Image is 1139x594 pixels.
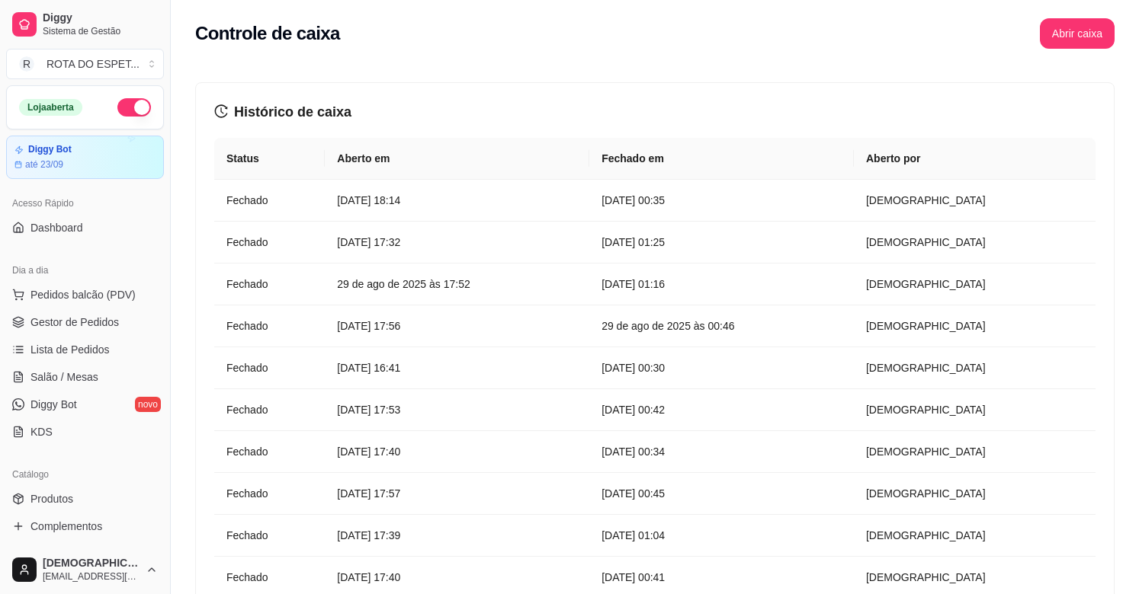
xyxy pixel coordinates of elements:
[43,570,140,583] span: [EMAIL_ADDRESS][DOMAIN_NAME]
[854,263,1096,305] td: [DEMOGRAPHIC_DATA]
[854,222,1096,263] td: [DEMOGRAPHIC_DATA]
[30,369,98,385] span: Salão / Mesas
[602,276,842,292] article: [DATE] 01:16
[6,258,164,283] div: Dia a dia
[30,220,83,235] span: Dashboard
[226,443,313,460] article: Fechado
[602,234,842,251] article: [DATE] 01:25
[117,98,151,117] button: Alterar Status
[6,6,164,43] a: DiggySistema de Gestão
[337,276,577,292] article: 29 de ago de 2025 às 17:52
[337,401,577,418] article: [DATE] 17:53
[30,287,136,302] span: Pedidos balcão (PDV)
[6,514,164,538] a: Complementos
[854,473,1096,515] td: [DEMOGRAPHIC_DATA]
[602,527,842,544] article: [DATE] 01:04
[226,401,313,418] article: Fechado
[226,527,313,544] article: Fechado
[6,462,164,487] div: Catálogo
[47,56,140,72] div: ROTA DO ESPET ...
[602,443,842,460] article: [DATE] 00:34
[30,397,77,412] span: Diggy Bot
[854,180,1096,222] td: [DEMOGRAPHIC_DATA]
[337,318,577,334] article: [DATE] 17:56
[214,104,228,118] span: history
[6,392,164,417] a: Diggy Botnovo
[602,569,842,586] article: [DATE] 00:41
[337,527,577,544] article: [DATE] 17:39
[30,424,53,439] span: KDS
[6,337,164,362] a: Lista de Pedidos
[602,401,842,418] article: [DATE] 00:42
[6,136,164,179] a: Diggy Botaté 23/09
[854,515,1096,557] td: [DEMOGRAPHIC_DATA]
[30,491,73,506] span: Produtos
[226,359,313,376] article: Fechado
[43,25,158,37] span: Sistema de Gestão
[6,551,164,588] button: [DEMOGRAPHIC_DATA][EMAIL_ADDRESS][DOMAIN_NAME]
[602,318,842,334] article: 29 de ago de 2025 às 00:46
[43,557,140,570] span: [DEMOGRAPHIC_DATA]
[854,431,1096,473] td: [DEMOGRAPHIC_DATA]
[25,158,63,171] article: até 23/09
[854,138,1096,180] th: Aberto por
[6,49,164,79] button: Select a team
[19,56,34,72] span: R
[30,342,110,357] span: Lista de Pedidos
[602,192,842,209] article: [DATE] 00:35
[6,310,164,334] a: Gestor de Pedidos
[854,389,1096,431] td: [DEMOGRAPHIC_DATA]
[226,569,313,586] article: Fechado
[1040,18,1115,49] button: Abrir caixa
[28,144,72,155] article: Diggy Bot
[589,138,854,180] th: Fechado em
[226,276,313,292] article: Fechado
[226,192,313,209] article: Fechado
[6,191,164,216] div: Acesso Rápido
[43,11,158,25] span: Diggy
[6,283,164,307] button: Pedidos balcão (PDV)
[337,485,577,502] article: [DATE] 17:57
[30,519,102,534] span: Complementos
[226,234,313,251] article: Fechado
[226,318,313,334] article: Fechado
[854,305,1096,347] td: [DEMOGRAPHIC_DATA]
[337,443,577,460] article: [DATE] 17:40
[214,101,1096,123] h3: Histórico de caixa
[337,234,577,251] article: [DATE] 17:32
[19,99,82,116] div: Loja aberta
[214,138,325,180] th: Status
[337,359,577,376] article: [DATE] 16:41
[6,216,164,240] a: Dashboard
[602,485,842,502] article: [DATE] 00:45
[226,485,313,502] article: Fechado
[854,347,1096,389] td: [DEMOGRAPHIC_DATA]
[6,420,164,444] a: KDS
[337,192,577,209] article: [DATE] 18:14
[195,21,340,46] h2: Controle de caixa
[6,487,164,511] a: Produtos
[602,359,842,376] article: [DATE] 00:30
[6,365,164,389] a: Salão / Mesas
[30,315,119,330] span: Gestor de Pedidos
[337,569,577,586] article: [DATE] 17:40
[325,138,589,180] th: Aberto em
